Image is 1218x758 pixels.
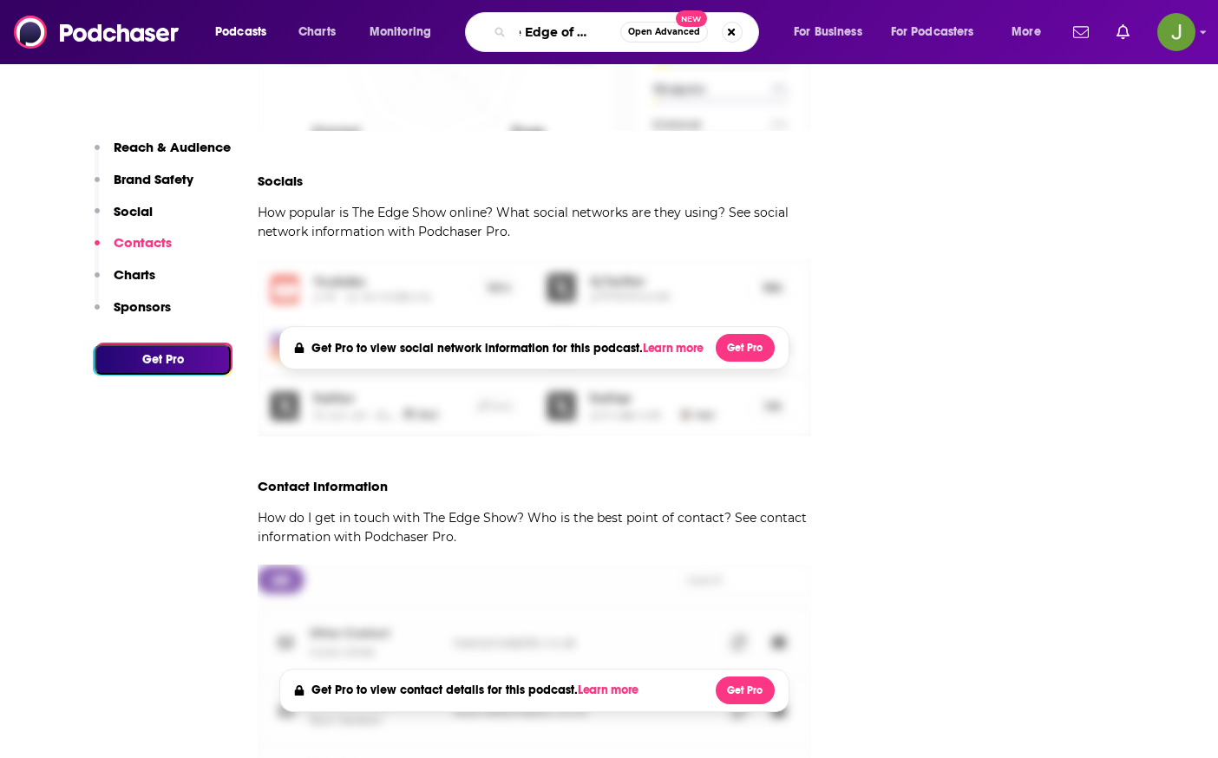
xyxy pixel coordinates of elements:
button: open menu [203,18,289,46]
p: Charts [114,266,155,283]
p: Reach & Audience [114,139,231,155]
span: Charts [298,20,336,44]
button: open menu [357,18,454,46]
p: Contacts [114,234,172,251]
h4: Get Pro to view social network information for this podcast. [311,341,699,356]
button: Contacts [95,234,172,266]
button: open menu [782,18,884,46]
button: Get Pro [95,344,231,375]
span: Logged in as jon47193 [1157,13,1195,51]
button: Learn more [578,683,644,697]
a: Show notifications dropdown [1110,17,1136,47]
button: open menu [999,18,1063,46]
span: Podcasts [215,20,266,44]
p: Social [114,203,153,219]
button: Show profile menu [1157,13,1195,51]
span: For Business [794,20,862,44]
span: More [1012,20,1041,44]
button: Brand Safety [95,171,193,203]
input: Search podcasts, credits, & more... [513,18,620,46]
h4: Get Pro to view contact details for this podcast. [311,683,644,697]
h3: Socials [258,173,303,189]
button: Open AdvancedNew [620,22,708,42]
a: Show notifications dropdown [1066,17,1096,47]
span: New [676,10,707,27]
h3: Contact Information [258,478,388,494]
img: Podchaser - Follow, Share and Rate Podcasts [14,16,180,49]
p: How do I get in touch with The Edge Show? Who is the best point of contact? See contact informati... [258,508,811,546]
button: Charts [95,266,155,298]
div: Search podcasts, credits, & more... [481,12,776,52]
p: Sponsors [114,298,171,315]
p: Brand Safety [114,171,193,187]
button: Get Pro [716,334,775,362]
span: Monitoring [370,20,431,44]
button: open menu [880,18,999,46]
button: Learn more [643,342,709,356]
button: Social [95,203,153,235]
p: How popular is The Edge Show online? What social networks are they using? See social network info... [258,203,811,241]
img: User Profile [1157,13,1195,51]
span: Open Advanced [628,28,700,36]
button: Get Pro [716,676,775,704]
button: Reach & Audience [95,139,231,171]
a: Charts [287,18,346,46]
span: For Podcasters [891,20,974,44]
button: Sponsors [95,298,171,330]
